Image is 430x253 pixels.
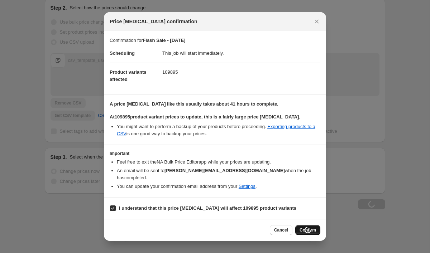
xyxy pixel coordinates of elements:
button: Close [312,16,322,26]
span: Price [MEDICAL_DATA] confirmation [110,18,197,25]
li: Feel free to exit the NA Bulk Price Editor app while your prices are updating. [117,159,320,166]
b: I understand that this price [MEDICAL_DATA] will affect 109895 product variants [119,205,296,211]
dd: This job will start immediately. [162,44,320,63]
li: You can update your confirmation email address from your . [117,183,320,190]
li: You might want to perform a backup of your products before proceeding. is one good way to backup ... [117,123,320,137]
span: Scheduling [110,50,135,56]
a: Settings [239,184,255,189]
b: [PERSON_NAME][EMAIL_ADDRESS][DOMAIN_NAME] [164,168,285,173]
span: Product variants affected [110,69,147,82]
span: Cancel [274,227,288,233]
button: Cancel [270,225,292,235]
b: At 109895 product variant prices to update, this is a fairly large price [MEDICAL_DATA]. [110,114,300,120]
b: A price [MEDICAL_DATA] like this usually takes about 41 hours to complete. [110,101,278,107]
b: Flash Sale - [DATE] [143,38,185,43]
p: Confirmation for [110,37,320,44]
a: Exporting products to a CSV [117,124,315,136]
h3: Important [110,151,320,156]
li: An email will be sent to when the job has completed . [117,167,320,181]
dd: 109895 [162,63,320,82]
